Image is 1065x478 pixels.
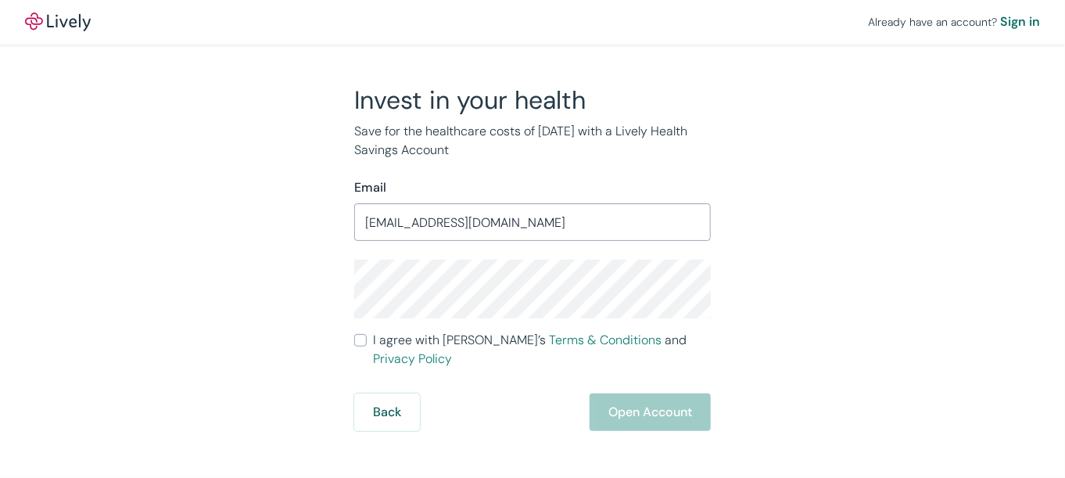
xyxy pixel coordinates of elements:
[373,350,452,367] a: Privacy Policy
[373,331,711,368] span: I agree with [PERSON_NAME]’s and
[354,84,711,116] h2: Invest in your health
[25,13,91,31] img: Lively
[354,178,386,197] label: Email
[354,394,420,431] button: Back
[868,13,1040,31] div: Already have an account?
[354,122,711,160] p: Save for the healthcare costs of [DATE] with a Lively Health Savings Account
[1000,13,1040,31] a: Sign in
[25,13,91,31] a: LivelyLively
[549,332,662,348] a: Terms & Conditions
